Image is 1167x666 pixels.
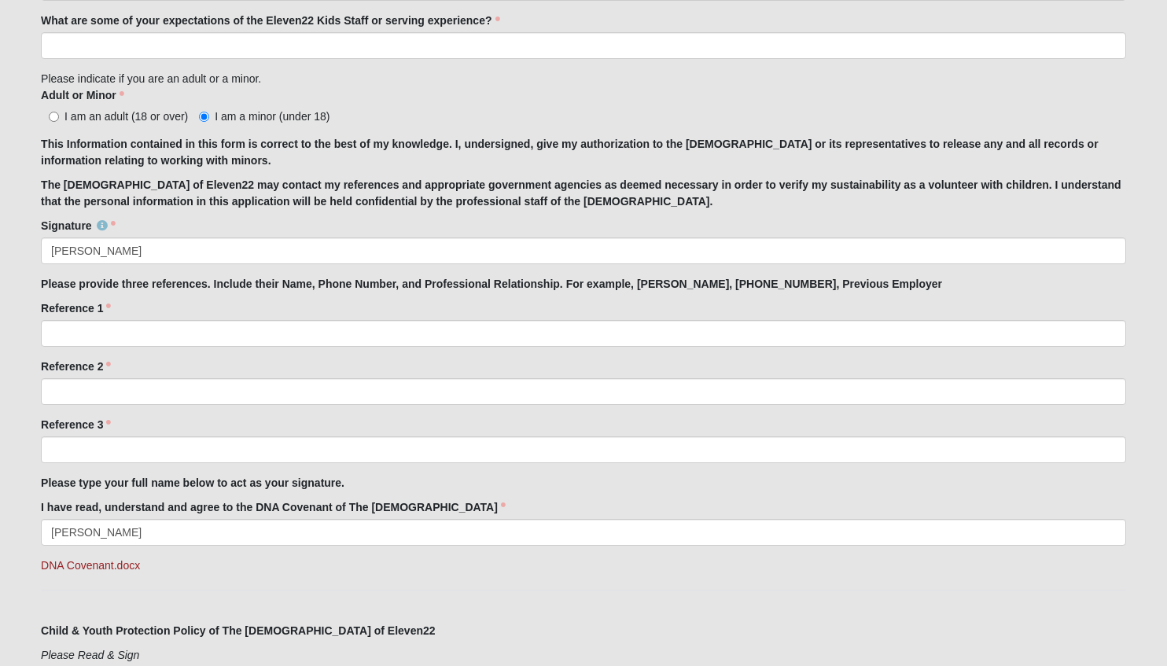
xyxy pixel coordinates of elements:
strong: The [DEMOGRAPHIC_DATA] of Eleven22 may contact my references and appropriate government agencies ... [41,178,1121,208]
input: I am an adult (18 or over) [49,112,59,122]
label: Reference 1 [41,300,111,316]
strong: Please provide three references. Include their Name, Phone Number, and Professional Relationship.... [41,278,942,290]
label: What are some of your expectations of the Eleven22 Kids Staff or serving experience? [41,13,499,28]
input: I am a minor (under 18) [199,112,209,122]
label: Signature [41,218,116,234]
span: I am an adult (18 or over) [64,110,188,123]
strong: Please type your full name below to act as your signature. [41,477,344,489]
label: Reference 3 [41,417,111,432]
span: I am a minor (under 18) [215,110,329,123]
label: Adult or Minor [41,87,124,103]
i: Please Read & Sign [41,649,139,661]
label: Reference 2 [41,359,111,374]
label: I have read, understand and agree to the DNA Covenant of The [DEMOGRAPHIC_DATA] [41,499,506,515]
strong: Child & Youth Protection Policy of The [DEMOGRAPHIC_DATA] of Eleven22 [41,624,435,637]
strong: This Information contained in this form is correct to the best of my knowledge. I, undersigned, g... [41,138,1099,167]
a: DNA Covenant.docx [41,559,140,572]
